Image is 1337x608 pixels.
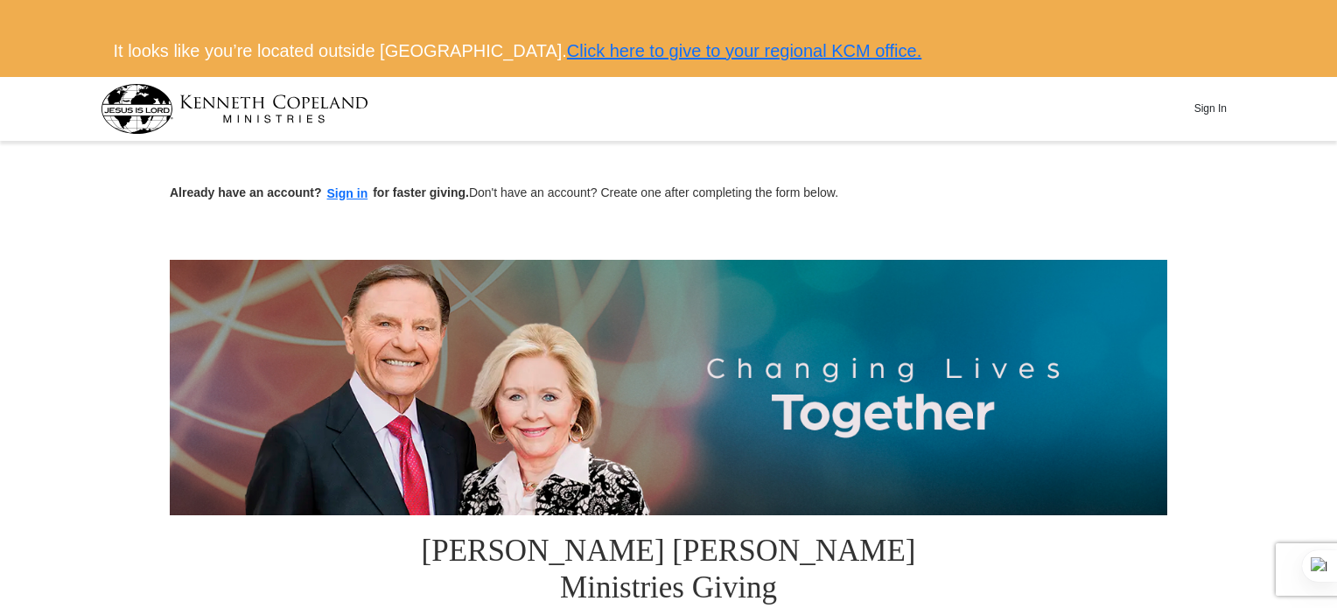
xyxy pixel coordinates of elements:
[170,185,469,199] strong: Already have an account? for faster giving.
[170,184,1167,204] p: Don't have an account? Create one after completing the form below.
[1184,95,1236,122] button: Sign In
[567,41,921,60] a: Click here to give to your regional KCM office.
[101,84,368,134] img: kcm-header-logo.svg
[101,25,1237,77] div: It looks like you’re located outside [GEOGRAPHIC_DATA].
[322,184,374,204] button: Sign in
